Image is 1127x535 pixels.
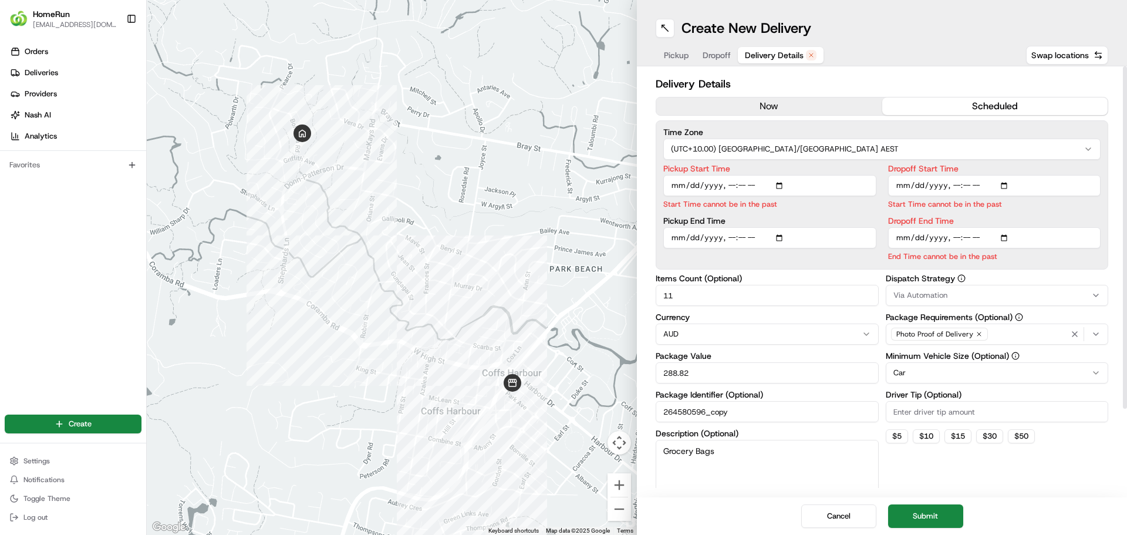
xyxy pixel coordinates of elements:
[976,429,1003,443] button: $30
[886,352,1109,360] label: Minimum Vehicle Size (Optional)
[488,527,539,535] button: Keyboard shortcuts
[25,110,51,120] span: Nash AI
[664,49,689,61] span: Pickup
[663,164,876,173] label: Pickup Start Time
[1008,429,1035,443] button: $50
[546,527,610,534] span: Map data ©2025 Google
[23,475,65,484] span: Notifications
[608,431,631,455] button: Map camera controls
[33,20,117,29] button: [EMAIL_ADDRESS][DOMAIN_NAME]
[23,494,70,503] span: Toggle Theme
[886,274,1109,282] label: Dispatch Strategy
[33,8,70,20] button: HomeRun
[656,401,879,422] input: Enter package identifier
[886,401,1109,422] input: Enter driver tip amount
[944,429,971,443] button: $15
[656,352,879,360] label: Package Value
[150,520,188,535] a: Open this area in Google Maps (opens a new window)
[69,419,92,429] span: Create
[886,285,1109,306] button: Via Automation
[5,106,146,125] a: Nash AI
[25,131,57,142] span: Analytics
[23,513,48,522] span: Log out
[703,49,731,61] span: Dropoff
[882,97,1108,115] button: scheduled
[608,497,631,521] button: Zoom out
[9,9,28,28] img: HomeRun
[5,5,122,33] button: HomeRunHomeRun[EMAIL_ADDRESS][DOMAIN_NAME]
[888,251,1101,262] p: End Time cannot be in the past
[656,97,882,115] button: now
[25,89,57,99] span: Providers
[888,217,1101,225] label: Dropoff End Time
[5,156,141,174] div: Favorites
[1026,46,1108,65] button: Swap locations
[25,46,48,57] span: Orders
[5,415,141,433] button: Create
[913,429,940,443] button: $10
[656,362,879,383] input: Enter package value
[656,440,879,506] textarea: Grocery Bags
[888,164,1101,173] label: Dropoff Start Time
[896,329,973,339] span: Photo Proof of Delivery
[656,313,879,321] label: Currency
[608,473,631,497] button: Zoom in
[656,76,1108,92] h2: Delivery Details
[5,509,141,526] button: Log out
[801,504,876,528] button: Cancel
[656,285,879,306] input: Enter number of items
[617,527,633,534] a: Terms
[656,274,879,282] label: Items Count (Optional)
[886,391,1109,399] label: Driver Tip (Optional)
[663,128,1101,136] label: Time Zone
[745,49,804,61] span: Delivery Details
[5,490,141,507] button: Toggle Theme
[5,42,146,61] a: Orders
[5,63,146,82] a: Deliveries
[1011,352,1020,360] button: Minimum Vehicle Size (Optional)
[1031,49,1089,61] span: Swap locations
[663,217,876,225] label: Pickup End Time
[5,85,146,103] a: Providers
[886,429,908,443] button: $5
[886,313,1109,321] label: Package Requirements (Optional)
[656,391,879,399] label: Package Identifier (Optional)
[1015,313,1023,321] button: Package Requirements (Optional)
[957,274,966,282] button: Dispatch Strategy
[5,472,141,488] button: Notifications
[893,290,947,301] span: Via Automation
[5,127,146,146] a: Analytics
[23,456,50,466] span: Settings
[886,324,1109,345] button: Photo Proof of Delivery
[656,429,879,438] label: Description (Optional)
[150,520,188,535] img: Google
[25,68,58,78] span: Deliveries
[888,198,1101,210] p: Start Time cannot be in the past
[663,198,876,210] p: Start Time cannot be in the past
[5,453,141,469] button: Settings
[681,19,811,38] h1: Create New Delivery
[888,504,963,528] button: Submit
